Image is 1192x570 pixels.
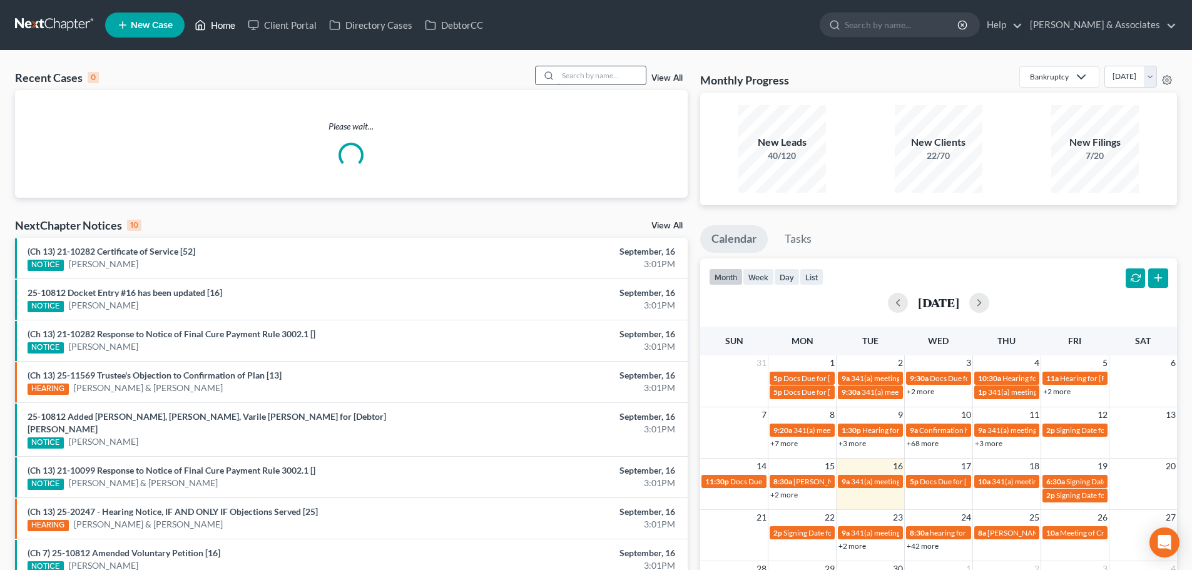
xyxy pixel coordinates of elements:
button: week [743,268,774,285]
span: 1 [828,355,836,370]
div: New Filings [1051,135,1139,150]
a: (Ch 13) 25-20247 - Hearing Notice, IF AND ONLY IF Objections Served [25] [28,506,318,517]
a: Tasks [773,225,823,253]
div: September, 16 [467,328,675,340]
div: NOTICE [28,437,64,449]
div: 3:01PM [467,340,675,353]
a: DebtorCC [419,14,489,36]
span: Signing Date for [PERSON_NAME] [1066,477,1178,486]
div: 22/70 [895,150,982,162]
div: 40/120 [738,150,826,162]
span: Docs Due for [US_STATE][PERSON_NAME] [930,374,1071,383]
div: 3:01PM [467,477,675,489]
span: 341(a) meeting for [PERSON_NAME] [992,477,1113,486]
span: hearing for [PERSON_NAME] [930,528,1026,537]
span: Thu [997,335,1016,346]
span: 1:30p [842,425,861,435]
span: 27 [1164,510,1177,525]
span: 11:30p [705,477,729,486]
a: +2 more [838,541,866,551]
div: 3:01PM [467,299,675,312]
a: (Ch 13) 21-10099 Response to Notice of Final Cure Payment Rule 3002.1 [] [28,465,315,476]
span: 2p [1046,491,1055,500]
span: 6:30a [1046,477,1065,486]
h3: Monthly Progress [700,73,789,88]
span: 8a [978,528,986,537]
div: HEARING [28,384,69,395]
span: 9:30a [842,387,860,397]
div: 10 [127,220,141,231]
span: 11 [1028,407,1041,422]
span: 341(a) meeting for [PERSON_NAME] [851,528,972,537]
a: +3 more [975,439,1002,448]
button: list [800,268,823,285]
span: 5p [910,477,919,486]
a: [PERSON_NAME] [69,435,138,448]
span: 9:20a [773,425,792,435]
span: 19 [1096,459,1109,474]
span: 9a [842,528,850,537]
span: 5p [773,374,782,383]
div: Recent Cases [15,70,99,85]
span: Tue [862,335,879,346]
span: 341(a) meeting for [PERSON_NAME] [PERSON_NAME] [988,387,1169,397]
a: Home [188,14,242,36]
a: [PERSON_NAME] & Associates [1024,14,1176,36]
span: Docs Due for [PERSON_NAME] [783,387,887,397]
a: +2 more [770,490,798,499]
div: 3:01PM [467,423,675,435]
div: 0 [88,72,99,83]
div: September, 16 [467,547,675,559]
span: 5p [773,387,782,397]
span: 9a [910,425,918,435]
button: month [709,268,743,285]
div: September, 16 [467,245,675,258]
p: Please wait... [15,120,688,133]
span: [PERSON_NAME] [793,477,852,486]
input: Search by name... [558,66,646,84]
span: 18 [1028,459,1041,474]
span: 341(a) meeting for [PERSON_NAME] [793,425,914,435]
a: Client Portal [242,14,323,36]
span: 13 [1164,407,1177,422]
span: 15 [823,459,836,474]
a: View All [651,221,683,230]
div: September, 16 [467,506,675,518]
span: 9 [897,407,904,422]
div: 3:01PM [467,258,675,270]
span: 341(a) meeting for [PERSON_NAME] [851,374,972,383]
span: 25 [1028,510,1041,525]
div: Bankruptcy [1030,71,1069,82]
div: New Leads [738,135,826,150]
span: 9a [842,477,850,486]
a: (Ch 13) 21-10282 Certificate of Service [52] [28,246,195,257]
span: Wed [928,335,949,346]
span: 10a [978,477,991,486]
span: 3 [965,355,972,370]
div: NextChapter Notices [15,218,141,233]
span: 16 [892,459,904,474]
span: [PERSON_NAME] - Criminal [987,528,1079,537]
span: Hearing for [PERSON_NAME] [862,425,960,435]
span: 24 [960,510,972,525]
a: (Ch 13) 21-10282 Response to Notice of Final Cure Payment Rule 3002.1 [] [28,328,315,339]
span: 21 [755,510,768,525]
div: NOTICE [28,301,64,312]
div: 7/20 [1051,150,1139,162]
a: (Ch 13) 25-11569 Trustee's Objection to Confirmation of Plan [13] [28,370,282,380]
span: Sun [725,335,743,346]
a: [PERSON_NAME] [69,340,138,353]
a: +42 more [907,541,939,551]
a: +7 more [770,439,798,448]
span: 10 [960,407,972,422]
span: 22 [823,510,836,525]
span: Docs Due for [PERSON_NAME] [783,374,887,383]
a: Calendar [700,225,768,253]
span: 341(a) meeting for [PERSON_NAME] [851,477,972,486]
a: [PERSON_NAME] & [PERSON_NAME] [74,382,223,394]
button: day [774,268,800,285]
span: 10a [1046,528,1059,537]
span: 8:30a [910,528,929,537]
span: 7 [760,407,768,422]
a: [PERSON_NAME] & [PERSON_NAME] [69,477,218,489]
